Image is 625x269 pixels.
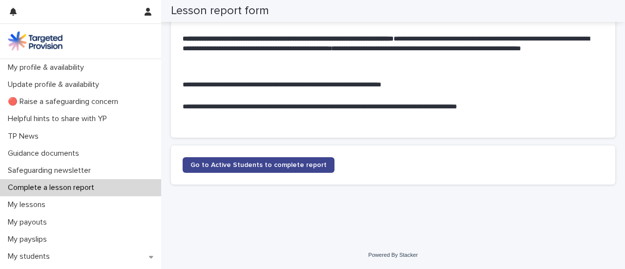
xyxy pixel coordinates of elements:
[4,235,55,244] p: My payslips
[171,4,269,18] h2: Lesson report form
[4,166,99,175] p: Safeguarding newsletter
[4,252,58,261] p: My students
[4,97,126,106] p: 🔴 Raise a safeguarding concern
[368,252,417,258] a: Powered By Stacker
[8,31,62,51] img: M5nRWzHhSzIhMunXDL62
[4,80,107,89] p: Update profile & availability
[190,162,327,168] span: Go to Active Students to complete report
[183,157,334,173] a: Go to Active Students to complete report
[4,132,46,141] p: TP News
[4,149,87,158] p: Guidance documents
[4,114,115,124] p: Helpful hints to share with YP
[4,200,53,209] p: My lessons
[4,63,92,72] p: My profile & availability
[4,218,55,227] p: My payouts
[4,183,102,192] p: Complete a lesson report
